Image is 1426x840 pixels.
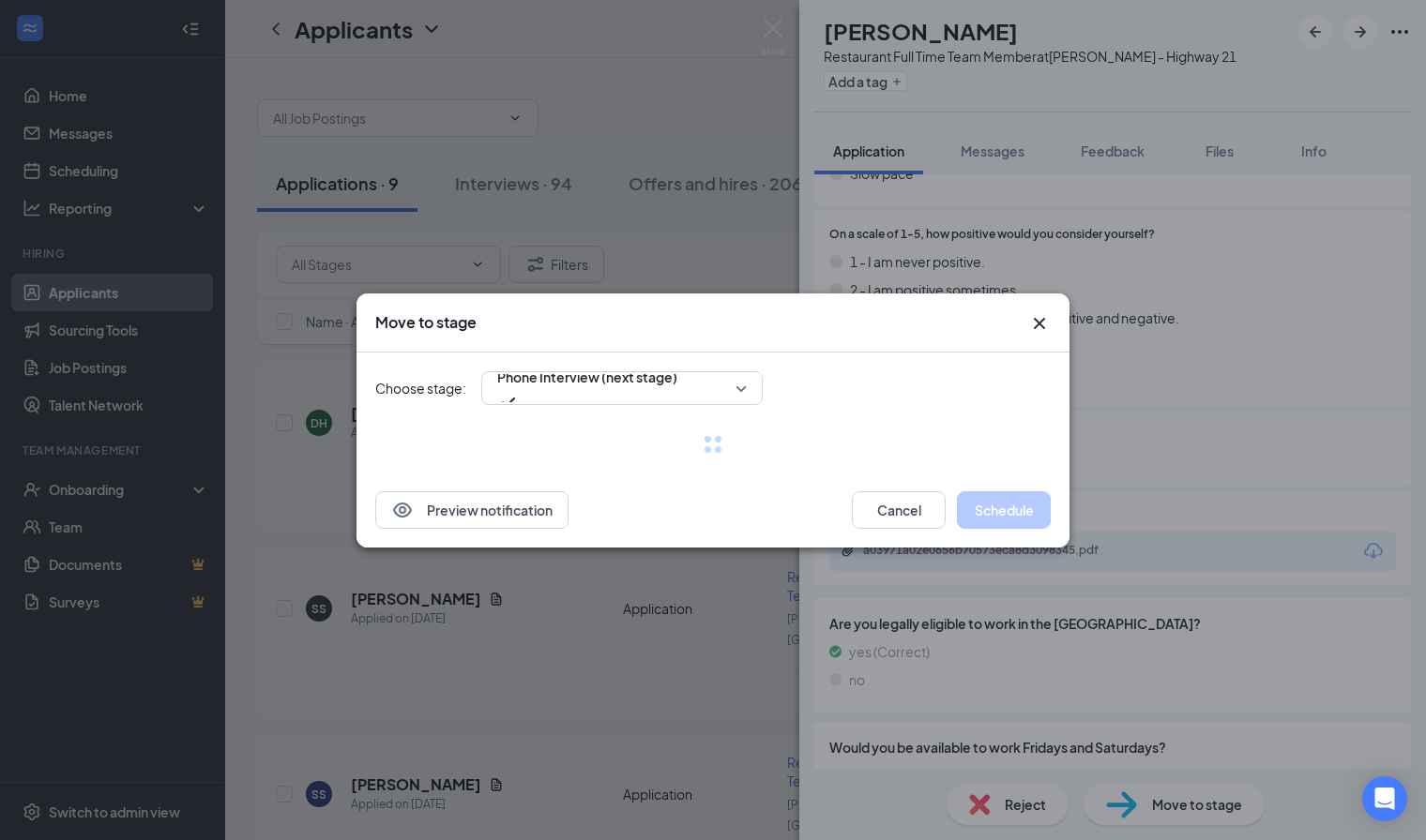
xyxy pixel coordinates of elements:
div: Open Intercom Messenger [1362,776,1407,821]
span: Choose stage: [375,378,466,398]
button: Cancel [852,491,946,529]
span: Phone Interview (next stage) [497,363,677,391]
h3: Move to stage [375,312,477,333]
svg: Eye [391,499,414,521]
svg: Checkmark [497,391,520,413]
svg: Cross [1028,312,1051,335]
button: Close [1028,312,1051,335]
button: EyePreview notification [375,491,569,529]
button: Schedule [957,491,1051,529]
